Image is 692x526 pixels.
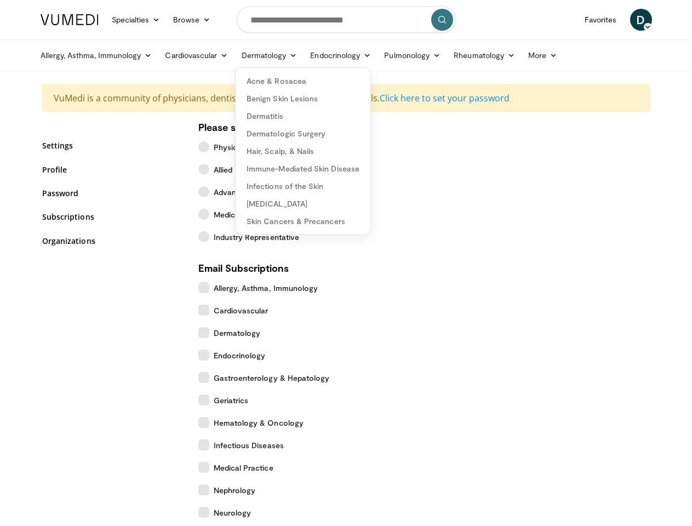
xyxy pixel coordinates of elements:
a: Hair, Scalp, & Nails [236,142,370,160]
a: Benign Skin Lesions [236,90,370,107]
a: Dermatitis [236,107,370,125]
span: Advanced Practice Provider (APP) [214,186,335,198]
span: Endocrinology [214,350,266,361]
a: More [522,44,564,66]
a: Skin Cancers & Precancers [236,213,370,230]
span: Neurology [214,507,251,518]
a: Acne & Rosacea [236,72,370,90]
span: Gastroenterology & Hepatology [214,372,330,384]
span: Industry Representative [214,231,300,243]
a: Click here to set your password [380,92,510,104]
a: Profile [42,164,182,175]
span: Cardiovascular [214,305,268,316]
span: Hematology & Oncology [214,417,304,428]
div: VuMedi is a community of physicians, dentists, and other clinical professionals. [42,84,650,112]
a: Dermatology [235,44,304,66]
a: Rheumatology [447,44,522,66]
span: Geriatrics [214,395,249,406]
a: D [630,9,652,31]
span: Nephrology [214,484,256,496]
a: [MEDICAL_DATA] [236,195,370,213]
a: Dermatologic Surgery [236,125,370,142]
strong: Email Subscriptions [198,262,289,274]
a: Organizations [42,235,182,247]
strong: Please select your position [198,121,322,133]
a: Immune-Mediated Skin Disease [236,160,370,178]
a: Browse [167,9,217,31]
img: VuMedi Logo [41,14,99,25]
a: Specialties [105,9,167,31]
span: Medical Practice [214,462,273,473]
a: Password [42,187,182,199]
a: Endocrinology [304,44,378,66]
span: Dermatology [214,327,261,339]
span: Physician [214,141,248,153]
span: Allied Health Professional [214,164,305,175]
a: Subscriptions [42,211,182,222]
a: Allergy, Asthma, Immunology [34,44,159,66]
span: Medical Student [214,209,272,220]
span: Allergy, Asthma, Immunology [214,282,318,294]
a: Cardiovascular [158,44,235,66]
a: Settings [42,140,182,151]
a: Infections of the Skin [236,178,370,195]
input: Search topics, interventions [237,7,456,33]
span: Infectious Diseases [214,439,284,451]
a: Favorites [578,9,624,31]
a: Pulmonology [378,44,447,66]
